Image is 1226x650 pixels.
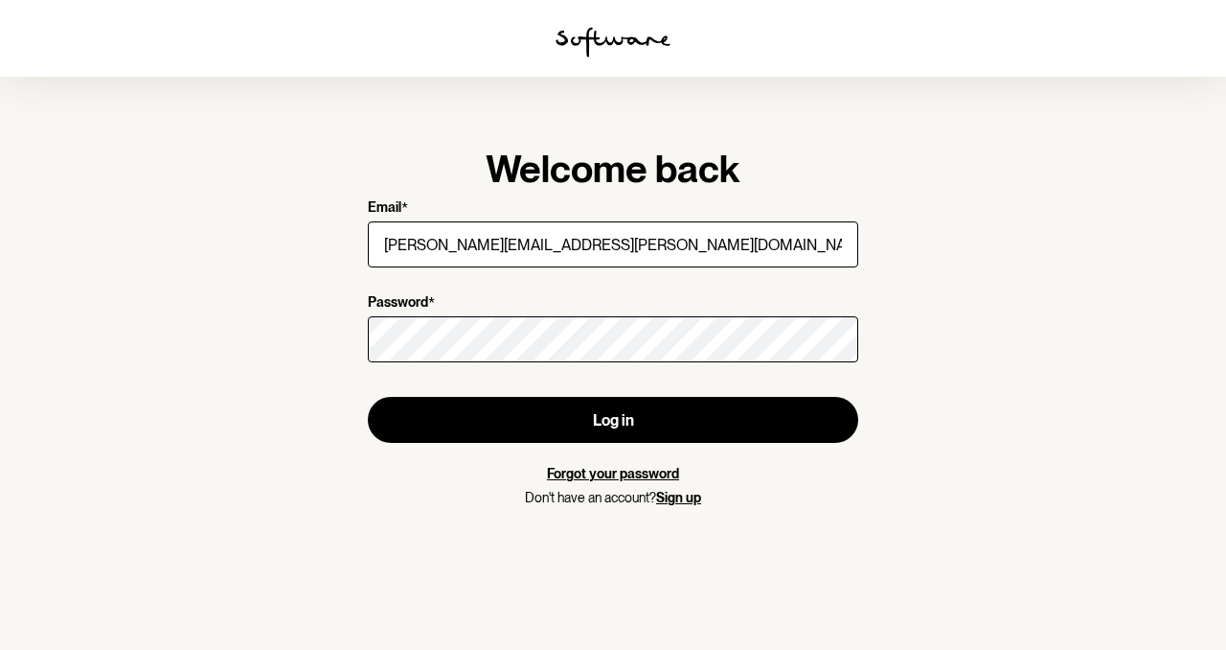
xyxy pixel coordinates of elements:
p: Don't have an account? [368,490,858,506]
p: Password [368,294,428,313]
a: Forgot your password [547,466,679,481]
button: Log in [368,397,858,443]
a: Sign up [656,490,701,505]
p: Email [368,199,401,218]
img: software logo [556,27,670,58]
h1: Welcome back [368,146,858,192]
